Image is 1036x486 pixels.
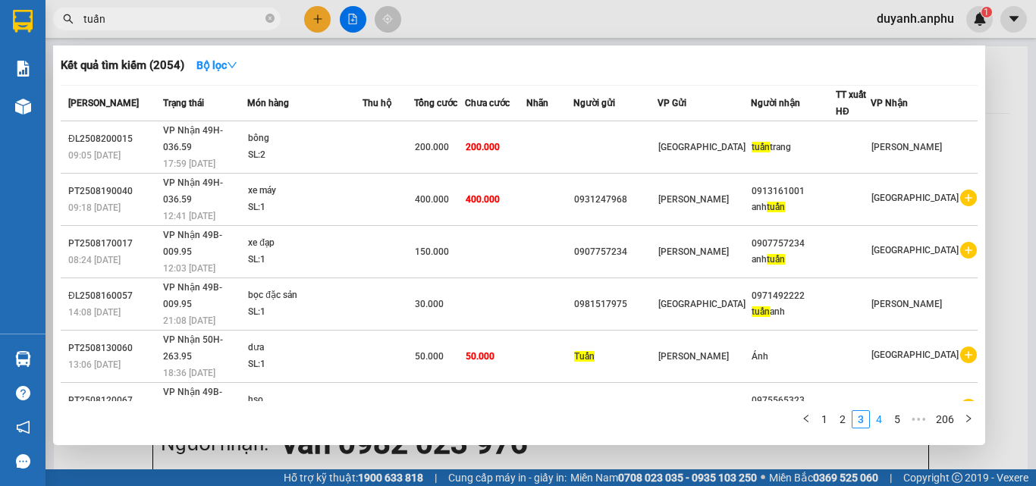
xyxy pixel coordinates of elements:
[83,11,262,27] input: Tìm tên, số ĐT hoặc mã đơn
[752,393,835,409] div: 0975565323
[752,288,835,304] div: 0971492222
[574,192,657,208] div: 0931247968
[815,410,834,428] li: 1
[834,410,852,428] li: 2
[415,351,444,362] span: 50.000
[163,282,222,309] span: VP Nhận 49B-009.95
[960,399,977,415] span: plus-circle
[414,98,457,108] span: Tổng cước
[752,140,835,155] div: trang
[248,147,362,164] div: SL: 2
[752,306,770,317] span: tuấn
[248,199,362,216] div: SL: 1
[248,356,362,373] div: SL: 1
[68,150,121,161] span: 09:05 [DATE]
[960,346,977,363] span: plus-circle
[415,142,449,152] span: 200.000
[247,98,289,108] span: Món hàng
[68,340,159,356] div: PT2508130060
[960,190,977,206] span: plus-circle
[68,393,159,409] div: PT2508120067
[658,246,729,257] span: [PERSON_NAME]
[752,236,835,252] div: 0907757234
[871,350,959,360] span: [GEOGRAPHIC_DATA]
[931,410,959,428] li: 206
[752,349,835,365] div: Ánh
[574,351,595,362] span: Tuấn
[752,183,835,199] div: 0913161001
[466,351,494,362] span: 50.000
[466,194,500,205] span: 400.000
[658,98,686,108] span: VP Gửi
[767,202,785,212] span: tuấn
[574,296,657,312] div: 0981517975
[163,230,222,257] span: VP Nhận 49B-009.95
[143,99,230,115] span: CHƯA CƯỚC :
[163,125,223,152] span: VP Nhận 49H-036.59
[163,368,215,378] span: 18:36 [DATE]
[163,263,215,274] span: 12:03 [DATE]
[871,299,942,309] span: [PERSON_NAME]
[767,254,785,265] span: tuấn
[13,13,134,47] div: [PERSON_NAME]
[797,410,815,428] button: left
[415,299,444,309] span: 30.000
[802,414,811,423] span: left
[145,65,299,86] div: 0982023976
[248,304,362,321] div: SL: 1
[526,98,548,108] span: Nhãn
[658,194,729,205] span: [PERSON_NAME]
[68,131,159,147] div: ĐL2508200015
[752,304,835,320] div: anh
[959,410,978,428] button: right
[248,252,362,268] div: SL: 1
[68,183,159,199] div: PT2508190040
[465,98,510,108] span: Chưa cước
[248,340,362,356] div: dưa
[13,65,134,86] div: 0909065015
[16,454,30,469] span: message
[836,89,866,117] span: TT xuất HĐ
[248,287,362,304] div: bọc đặc sản
[163,211,215,221] span: 12:41 [DATE]
[658,351,729,362] span: [PERSON_NAME]
[227,60,237,71] span: down
[248,392,362,409] div: hso
[68,359,121,370] span: 13:06 [DATE]
[184,53,250,77] button: Bộ lọcdown
[143,96,300,117] div: 40.000
[248,183,362,199] div: xe máy
[959,410,978,428] li: Next Page
[68,236,159,252] div: PT2508170017
[68,288,159,304] div: ĐL2508160057
[871,411,887,428] a: 4
[415,246,449,257] span: 150.000
[68,307,121,318] span: 14:08 [DATE]
[797,410,815,428] li: Previous Page
[931,411,959,428] a: 206
[906,410,931,428] li: Next 5 Pages
[163,177,223,205] span: VP Nhận 49H-036.59
[960,242,977,259] span: plus-circle
[871,245,959,256] span: [GEOGRAPHIC_DATA]
[870,410,888,428] li: 4
[363,98,391,108] span: Thu hộ
[265,12,275,27] span: close-circle
[163,387,222,414] span: VP Nhận 49B-016.31
[15,351,31,367] img: warehouse-icon
[415,194,449,205] span: 400.000
[466,142,500,152] span: 200.000
[16,386,30,400] span: question-circle
[658,299,746,309] span: [GEOGRAPHIC_DATA]
[13,13,36,29] span: Gửi:
[752,142,770,152] span: tuấn
[871,98,908,108] span: VP Nhận
[163,315,215,326] span: 21:08 [DATE]
[68,202,121,213] span: 09:18 [DATE]
[574,244,657,260] div: 0907757234
[15,61,31,77] img: solution-icon
[752,199,835,215] div: anh
[13,10,33,33] img: logo-vxr
[15,99,31,114] img: warehouse-icon
[573,98,615,108] span: Người gửi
